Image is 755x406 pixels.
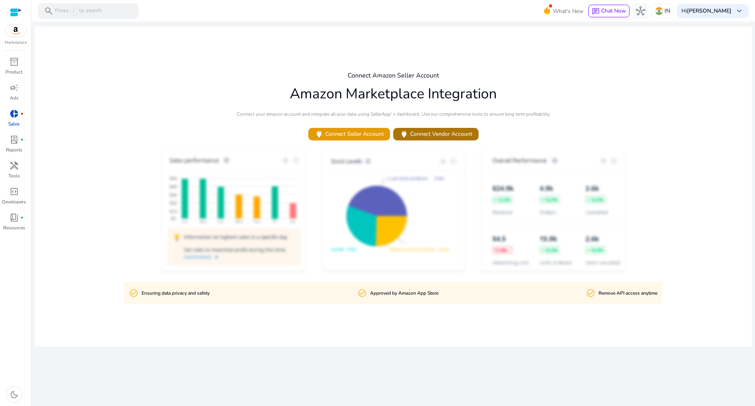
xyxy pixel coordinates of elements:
[3,224,25,231] p: Resources
[9,57,19,66] span: inventory_2
[2,198,26,205] p: Developers
[735,6,744,16] span: keyboard_arrow_down
[687,7,731,15] b: [PERSON_NAME]
[9,213,19,222] span: book_4
[290,85,497,102] h1: Amazon Marketplace Integration
[8,172,20,179] p: Tools
[20,216,24,219] span: fiber_manual_record
[393,128,479,140] button: powerConnect Vendor Account
[636,6,645,16] span: hub
[9,83,19,92] span: campaign
[400,129,409,138] span: power
[601,7,626,15] span: Chat Now
[357,288,367,298] mat-icon: check_circle_outline
[586,288,595,298] mat-icon: check_circle_outline
[681,8,731,14] p: Hi
[592,7,600,15] span: chat
[10,94,18,101] p: Ads
[5,25,26,37] img: amazon.svg
[308,128,390,140] button: powerConnect Seller Account
[20,138,24,141] span: fiber_manual_record
[20,112,24,115] span: fiber_manual_record
[142,290,210,297] p: Ensuring data privacy and safety
[400,129,472,138] span: Connect Vendor Account
[315,129,384,138] span: Connect Seller Account
[348,72,439,79] h4: Connect Amazon Seller Account
[553,4,584,18] span: What's New
[6,68,22,76] p: Product
[129,288,138,298] mat-icon: check_circle_outline
[588,5,630,17] button: chatChat Now
[9,390,19,399] span: dark_mode
[70,7,77,15] span: /
[9,109,19,118] span: donut_small
[6,146,22,153] p: Reports
[9,187,19,196] span: code_blocks
[315,129,324,138] span: power
[9,161,19,170] span: handyman
[665,4,670,18] p: IN
[655,7,663,15] img: in.svg
[633,3,648,19] button: hub
[8,120,20,127] p: Sales
[5,40,27,46] p: Marketplace
[44,6,53,16] span: search
[370,290,438,297] p: Approved by Amazon App Store
[237,111,550,118] p: Connect your amazon account and integrate all your data using SellerApp' s dashboard. Use our com...
[9,135,19,144] span: lab_profile
[598,290,657,297] p: Remove API access anytime
[55,7,101,15] p: Press to search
